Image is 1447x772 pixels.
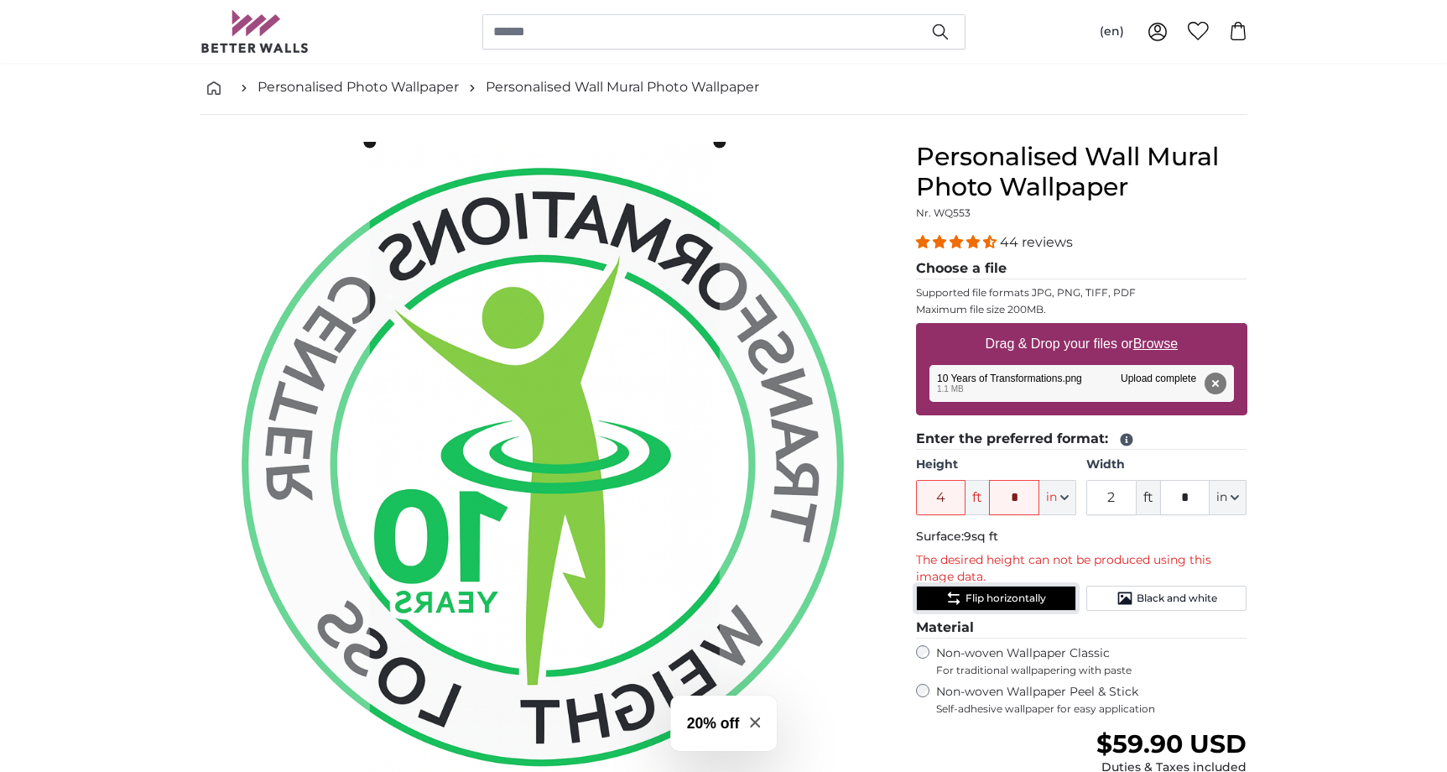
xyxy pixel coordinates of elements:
label: Width [1086,456,1247,473]
button: (en) [1086,17,1137,47]
p: Surface: [916,529,1247,545]
span: in [1046,489,1057,506]
p: The desired height can not be produced using this image data. [916,552,1247,586]
span: Black and white [1137,592,1217,605]
span: $59.90 USD [1096,728,1247,759]
span: in [1216,489,1227,506]
u: Browse [1133,336,1178,351]
legend: Enter the preferred format: [916,429,1247,450]
p: Maximum file size 200MB. [916,303,1247,316]
span: Self-adhesive wallpaper for easy application [936,702,1247,716]
label: Drag & Drop your files or [978,327,1184,361]
span: For traditional wallpapering with paste [936,664,1247,677]
h1: Personalised Wall Mural Photo Wallpaper [916,142,1247,202]
span: 9sq ft [964,529,998,544]
p: Supported file formats JPG, PNG, TIFF, PDF [916,286,1247,300]
button: in [1039,480,1076,515]
button: Flip horizontally [916,586,1076,611]
span: Nr. WQ553 [916,206,971,219]
a: Personalised Wall Mural Photo Wallpaper [486,77,759,97]
img: Betterwalls [200,10,310,53]
label: Non-woven Wallpaper Peel & Stick [936,684,1247,716]
legend: Material [916,618,1247,639]
button: Black and white [1086,586,1247,611]
span: Flip horizontally [966,592,1046,605]
label: Height [916,456,1076,473]
nav: breadcrumbs [200,60,1247,115]
span: ft [1137,480,1160,515]
label: Non-woven Wallpaper Classic [936,645,1247,677]
span: ft [966,480,989,515]
span: 4.34 stars [916,234,1000,250]
legend: Choose a file [916,258,1247,279]
button: in [1210,480,1247,515]
span: 44 reviews [1000,234,1073,250]
a: Personalised Photo Wallpaper [258,77,459,97]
